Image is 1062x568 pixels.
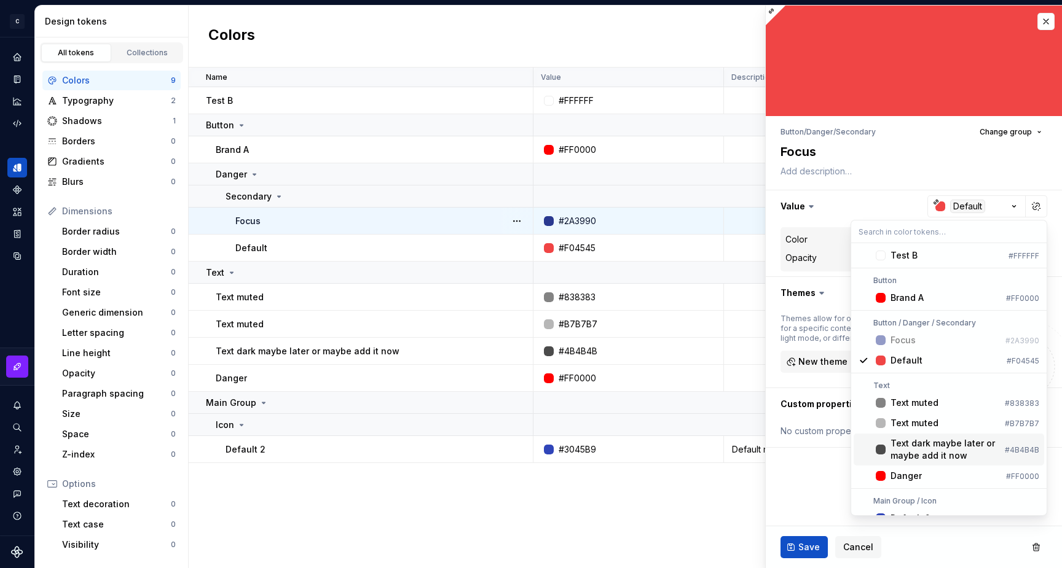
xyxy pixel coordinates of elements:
div: #B7B7B7 [1005,419,1039,429]
div: Text [854,381,1044,391]
div: #FFFFFF [1009,251,1039,261]
div: #838383 [1005,399,1039,408]
div: #FF0000 [1006,472,1039,481]
div: Main Group / Icon [854,496,1044,506]
div: Text dark maybe later or maybe add it now [891,437,1000,462]
div: Button [854,276,1044,286]
div: #F04545 [1007,356,1039,366]
div: Search in color tokens… [851,243,1047,515]
input: Search in color tokens… [851,220,1047,243]
div: #FF0000 [1006,294,1039,303]
div: Focus [891,334,916,346]
div: Danger [891,470,922,482]
div: Text muted [891,397,938,409]
div: Default [891,354,922,367]
div: #4B4B4B [1005,445,1039,455]
div: Test B [891,249,918,262]
div: Button / Danger / Secondary [854,318,1044,328]
div: #3045B9 [1005,514,1039,524]
div: Brand A [891,292,924,304]
div: Text muted [891,417,938,429]
div: #2A3990 [1005,336,1039,346]
div: Default 2 [891,512,930,524]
